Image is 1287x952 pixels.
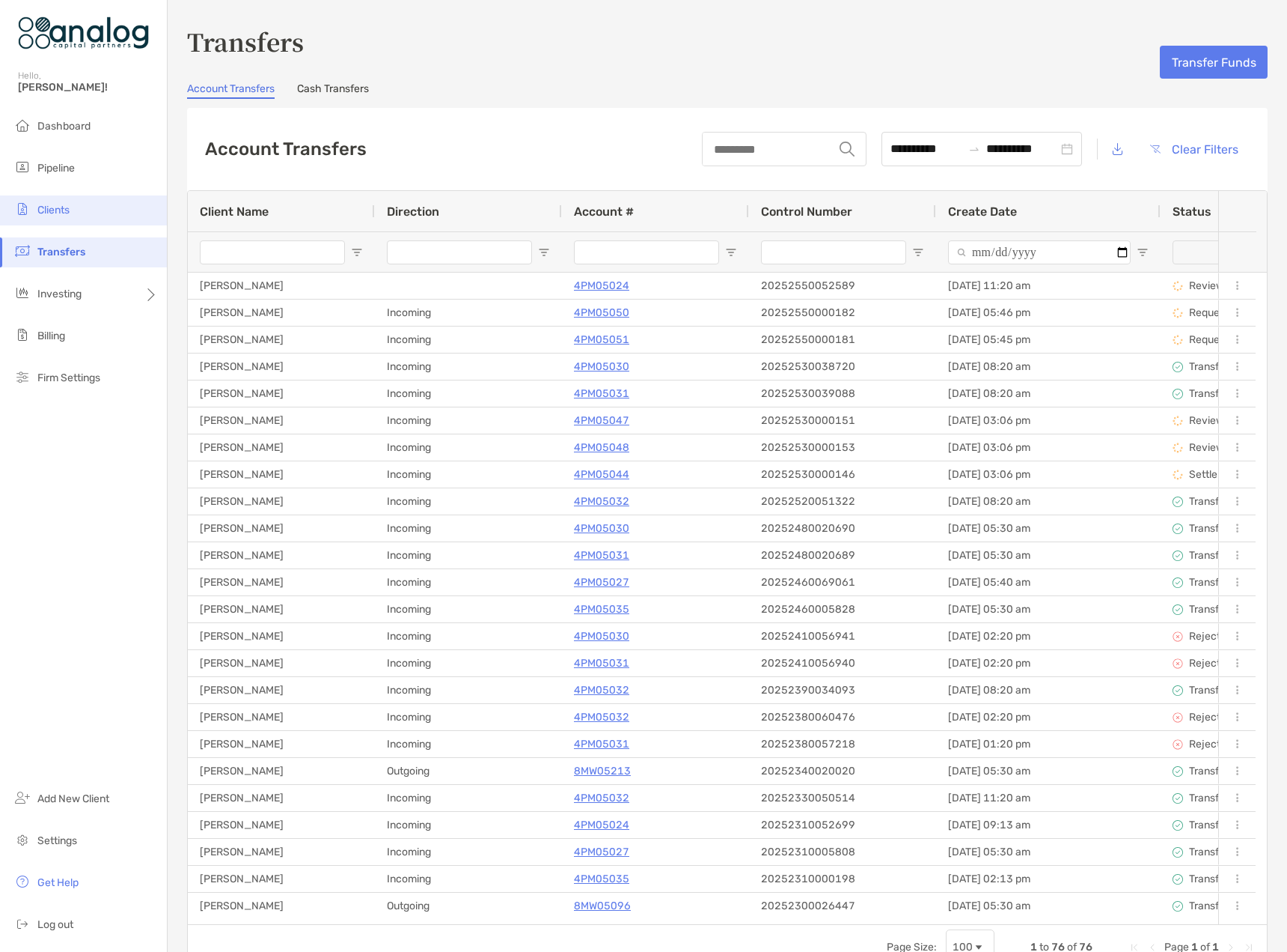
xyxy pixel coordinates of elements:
p: 8MW05213 [574,762,631,780]
div: [PERSON_NAME] [188,381,375,407]
p: 4PM05031 [574,654,629,673]
img: button icon [1150,145,1161,154]
div: Incoming [375,839,562,865]
img: status icon [1173,874,1183,885]
img: status icon [1173,820,1183,831]
button: Open Filter Menu [1137,246,1149,258]
div: [PERSON_NAME] [188,650,375,676]
span: Transfers [37,246,85,258]
p: Transfer Complete [1189,870,1277,888]
p: Transfer Complete [1189,357,1277,376]
div: Incoming [375,327,562,353]
div: [PERSON_NAME] [188,488,375,515]
div: [DATE] 05:30 am [936,893,1161,919]
div: Incoming [375,515,562,542]
div: [PERSON_NAME] [188,300,375,326]
img: transfers icon [13,242,31,260]
img: pipeline icon [13,158,31,176]
img: get-help icon [13,873,31,891]
img: status icon [1173,497,1183,507]
div: [PERSON_NAME] [188,542,375,569]
p: Transfer Complete [1189,897,1277,915]
div: [PERSON_NAME] [188,434,375,461]
div: [DATE] 03:06 pm [936,434,1161,461]
a: 4PM05030 [574,357,629,376]
span: Client Name [200,204,269,219]
div: Incoming [375,866,562,892]
div: 20252530000153 [749,434,936,461]
div: [DATE] 08:20 am [936,677,1161,703]
p: 4PM05031 [574,546,629,565]
a: 4PM05024 [574,816,629,834]
a: 4PM05031 [574,735,629,754]
div: [PERSON_NAME] [188,569,375,595]
a: 4PM05030 [574,627,629,646]
a: 4PM05047 [574,411,629,430]
span: [PERSON_NAME]! [18,81,158,94]
div: 20252520051322 [749,488,936,515]
img: status icon [1173,416,1183,426]
p: Transfer Complete [1189,384,1277,403]
div: 20252460069061 [749,569,936,595]
div: [PERSON_NAME] [188,623,375,649]
p: 4PM05051 [574,330,629,349]
p: Transfer Complete [1189,843,1277,861]
a: 4PM05032 [574,681,629,700]
div: 20252460005828 [749,596,936,622]
img: status icon [1173,631,1183,642]
p: 4PM05027 [574,843,629,861]
div: [DATE] 02:13 pm [936,866,1161,892]
button: Open Filter Menu [912,246,924,258]
div: 20252530000146 [749,461,936,488]
div: [DATE] 03:06 pm [936,407,1161,434]
img: add_new_client icon [13,789,31,807]
div: Incoming [375,461,562,488]
div: 20252550052589 [749,273,936,299]
p: 4PM05044 [574,465,629,484]
input: Control Number Filter Input [761,240,906,264]
img: status icon [1173,604,1183,615]
p: Review [1189,276,1224,295]
p: 4PM05050 [574,303,629,322]
div: 20252480020689 [749,542,936,569]
div: 20252410056941 [749,623,936,649]
a: 4PM05032 [574,789,629,807]
span: to [968,143,980,155]
div: Incoming [375,731,562,757]
a: 4PM05032 [574,492,629,511]
span: Pipeline [37,162,75,175]
div: [PERSON_NAME] [188,273,375,299]
div: [PERSON_NAME] [188,461,375,488]
span: Firm Settings [37,372,100,384]
img: status icon [1173,901,1183,912]
div: [DATE] 05:45 pm [936,327,1161,353]
div: 20252480020690 [749,515,936,542]
p: Transfer Complete [1189,573,1277,592]
img: investing icon [13,284,31,302]
span: Account # [574,204,634,219]
div: [DATE] 03:06 pm [936,461,1161,488]
p: Transfer Complete [1189,816,1277,834]
img: settings icon [13,831,31,849]
div: Incoming [375,623,562,649]
p: Transfer Complete [1189,546,1277,565]
div: 20252330050514 [749,785,936,811]
a: 4PM05035 [574,870,629,888]
input: Client Name Filter Input [200,240,345,264]
p: Transfer Complete [1189,519,1277,538]
a: Account Transfers [187,82,275,99]
div: Incoming [375,407,562,434]
button: Open Filter Menu [725,246,737,258]
img: firm-settings icon [13,368,31,386]
a: 4PM05048 [574,438,629,457]
p: Transfer Complete [1189,681,1277,700]
div: [DATE] 11:20 am [936,273,1161,299]
div: Incoming [375,812,562,838]
p: Reject [1189,735,1220,754]
p: 4PM05027 [574,573,629,592]
div: Incoming [375,381,562,407]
